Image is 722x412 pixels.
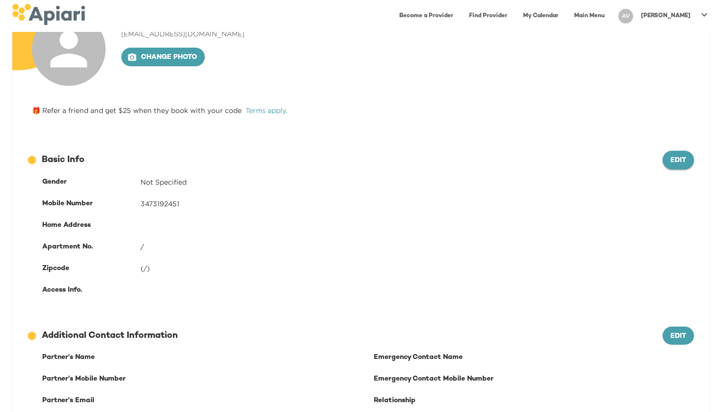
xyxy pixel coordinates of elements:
div: Relationship [374,396,497,406]
div: Partner's Name [42,353,131,362]
a: My Calendar [517,6,564,26]
div: Gender [42,177,140,187]
div: Mobile Number [42,199,140,209]
div: Emergency Contact Mobile Number [374,374,497,384]
div: Access Info. [42,285,140,295]
span: Edit [670,155,686,167]
div: 3473192451 [140,199,694,209]
button: Edit [663,151,694,169]
span: Change photo [129,52,197,64]
div: Partner's Mobile Number [42,374,131,384]
button: Edit [663,327,694,345]
div: Not Specified [140,177,694,187]
div: Basic Info [28,154,663,166]
a: Terms apply. [246,107,287,114]
div: AV [618,9,633,24]
div: Partner's Email [42,396,131,406]
div: Additional Contact Information [28,330,663,342]
p: [PERSON_NAME] [641,12,691,20]
div: / [140,242,694,252]
div: Emergency Contact Name [374,353,497,362]
span: 🎁 Refer a friend and get $25 when they book with your code [32,107,246,114]
div: Zipcode [42,264,140,274]
a: Main Menu [568,6,611,26]
img: logo [12,4,85,25]
a: Become a Provider [393,6,459,26]
button: Change photo [121,48,205,66]
span: [EMAIL_ADDRESS][DOMAIN_NAME] [121,31,245,38]
div: Home Address [42,220,140,230]
a: Find Provider [463,6,513,26]
div: (/) [140,264,694,274]
div: Apartment No. [42,242,140,252]
span: Edit [670,330,686,343]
